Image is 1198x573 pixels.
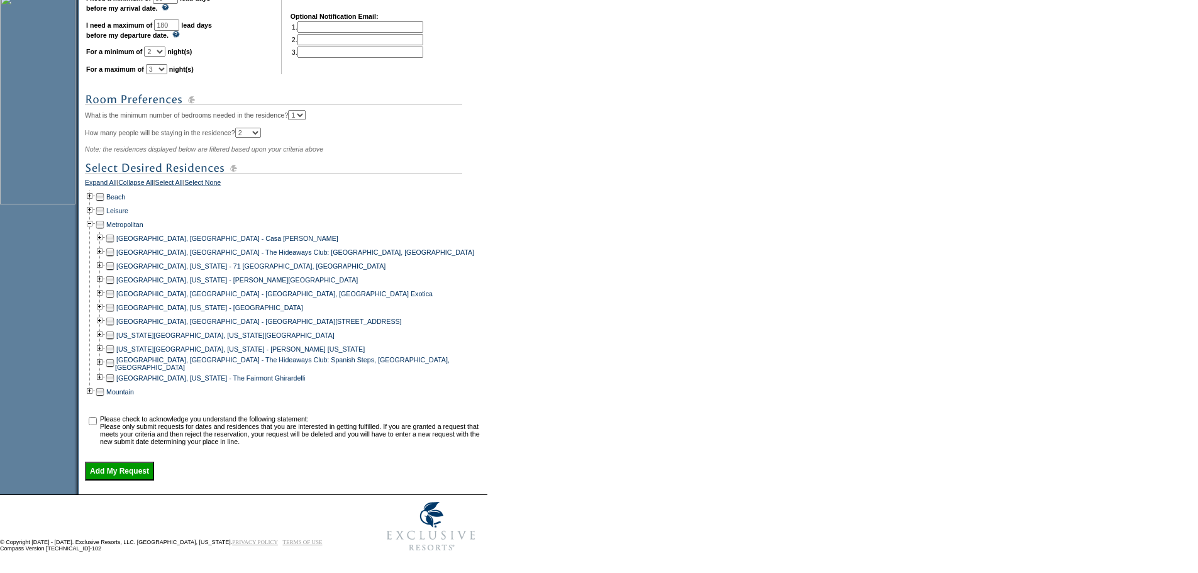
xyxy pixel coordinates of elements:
a: PRIVACY POLICY [232,539,278,545]
a: [GEOGRAPHIC_DATA], [US_STATE] - 71 [GEOGRAPHIC_DATA], [GEOGRAPHIC_DATA] [116,262,385,270]
a: Leisure [106,207,128,214]
a: [GEOGRAPHIC_DATA], [GEOGRAPHIC_DATA] - The Hideaways Club: Spanish Steps, [GEOGRAPHIC_DATA], [GEO... [115,356,450,371]
a: TERMS OF USE [283,539,323,545]
input: Add My Request [85,462,154,481]
a: Beach [106,193,125,201]
img: questionMark_lightBlue.gif [162,4,169,11]
div: | | | [85,179,484,190]
a: [GEOGRAPHIC_DATA], [GEOGRAPHIC_DATA] - The Hideaways Club: [GEOGRAPHIC_DATA], [GEOGRAPHIC_DATA] [116,248,474,256]
b: For a maximum of [86,65,144,73]
a: [GEOGRAPHIC_DATA], [GEOGRAPHIC_DATA] - Casa [PERSON_NAME] [116,235,338,242]
a: Expand All [85,179,116,190]
b: I need a maximum of [86,21,152,29]
td: 2. [292,34,423,45]
a: Metropolitan [106,221,143,228]
a: [US_STATE][GEOGRAPHIC_DATA], [US_STATE] - [PERSON_NAME] [US_STATE] [116,345,365,353]
a: [US_STATE][GEOGRAPHIC_DATA], [US_STATE][GEOGRAPHIC_DATA] [116,331,335,339]
img: questionMark_lightBlue.gif [172,31,180,38]
b: Optional Notification Email: [291,13,379,20]
a: [GEOGRAPHIC_DATA], [GEOGRAPHIC_DATA] - [GEOGRAPHIC_DATA][STREET_ADDRESS] [116,318,402,325]
b: night(s) [167,48,192,55]
a: Mountain [106,388,134,396]
a: Select None [184,179,221,190]
a: [GEOGRAPHIC_DATA], [US_STATE] - The Fairmont Ghirardelli [116,374,305,382]
td: Please check to acknowledge you understand the following statement: Please only submit requests f... [100,415,483,445]
a: Collapse All [118,179,153,190]
b: lead days before my departure date. [86,21,212,39]
img: Exclusive Resorts [375,495,487,558]
td: 1. [292,21,423,33]
img: subTtlRoomPreferences.gif [85,92,462,108]
a: [GEOGRAPHIC_DATA], [US_STATE] - [GEOGRAPHIC_DATA] [116,304,303,311]
a: [GEOGRAPHIC_DATA], [GEOGRAPHIC_DATA] - [GEOGRAPHIC_DATA], [GEOGRAPHIC_DATA] Exotica [116,290,433,298]
a: Select All [155,179,183,190]
td: 3. [292,47,423,58]
span: Note: the residences displayed below are filtered based upon your criteria above [85,145,323,153]
a: [GEOGRAPHIC_DATA], [US_STATE] - [PERSON_NAME][GEOGRAPHIC_DATA] [116,276,358,284]
b: night(s) [169,65,194,73]
b: For a minimum of [86,48,142,55]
